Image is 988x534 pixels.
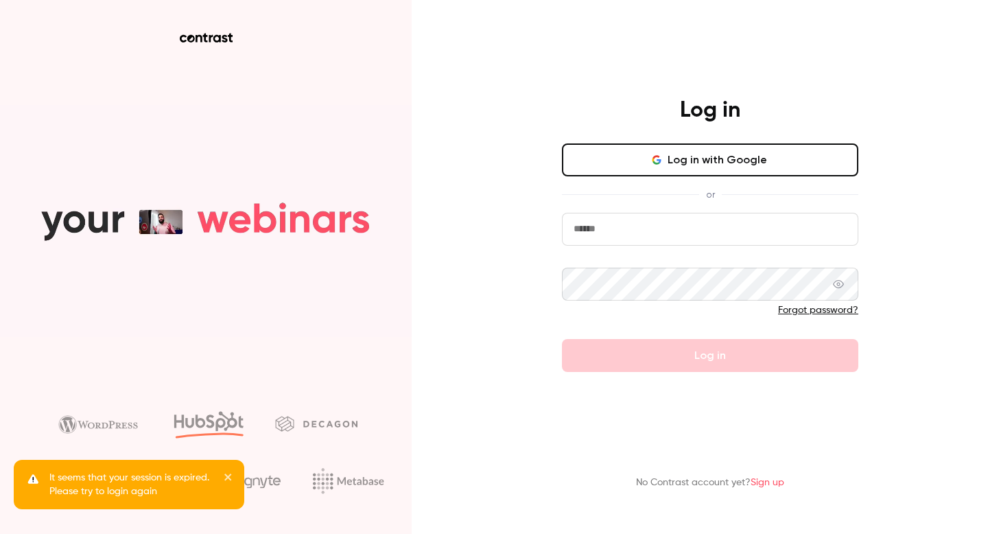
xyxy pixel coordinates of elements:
[275,416,357,431] img: decagon
[224,471,233,487] button: close
[680,97,740,124] h4: Log in
[778,305,858,315] a: Forgot password?
[49,471,214,498] p: It seems that your session is expired. Please try to login again
[562,143,858,176] button: Log in with Google
[699,187,722,202] span: or
[636,476,784,490] p: No Contrast account yet?
[751,478,784,487] a: Sign up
